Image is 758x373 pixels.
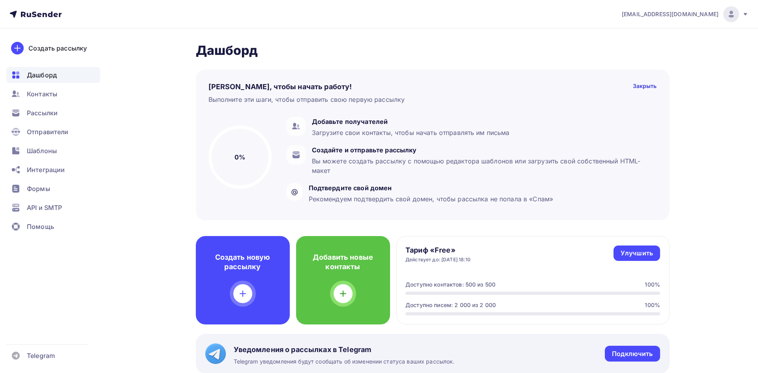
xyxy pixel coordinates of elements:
h4: Добавить новые контакты [309,253,377,272]
span: Интеграции [27,165,65,174]
div: Доступно контактов: 500 из 500 [405,281,495,289]
h2: Дашборд [196,43,670,58]
h4: Создать новую рассылку [208,253,277,272]
div: Создайте и отправьте рассылку [312,145,653,155]
h4: [PERSON_NAME], чтобы начать работу! [208,82,352,92]
span: Формы [27,184,50,193]
div: Закрыть [633,82,657,92]
span: Рассылки [27,108,58,118]
span: Telegram [27,351,55,360]
a: Шаблоны [6,143,100,159]
span: API и SMTP [27,203,62,212]
div: 100% [645,301,660,309]
div: Действует до: [DATE] 18:10 [405,257,471,263]
div: Улучшить [621,249,653,258]
a: Отправители [6,124,100,140]
span: Отправители [27,127,69,137]
div: 100% [645,281,660,289]
div: Доступно писем: 2 000 из 2 000 [405,301,496,309]
h4: Тариф «Free» [405,246,471,255]
span: Уведомления о рассылках в Telegram [234,345,455,354]
a: Рассылки [6,105,100,121]
a: Формы [6,181,100,197]
div: Подключить [612,349,653,358]
a: [EMAIL_ADDRESS][DOMAIN_NAME] [622,6,749,22]
div: Вы можете создать рассылку с помощью редактора шаблонов или загрузить свой собственный HTML-макет [312,156,653,175]
div: Добавьте получателей [312,117,510,126]
div: Рекомендуем подтвердить свой домен, чтобы рассылка не попала в «Спам» [309,194,553,204]
span: [EMAIL_ADDRESS][DOMAIN_NAME] [622,10,719,18]
span: Дашборд [27,70,57,80]
span: Контакты [27,89,57,99]
span: Шаблоны [27,146,57,156]
span: Помощь [27,222,54,231]
div: Создать рассылку [28,43,87,53]
div: Подтвердите свой домен [309,183,553,193]
h5: 0% [235,152,245,162]
a: Контакты [6,86,100,102]
div: Выполните эти шаги, чтобы отправить свою первую рассылку [208,95,405,104]
a: Дашборд [6,67,100,83]
span: Telegram уведомления будут сообщать об изменении статуса ваших рассылок. [234,358,455,366]
div: Загрузите свои контакты, чтобы начать отправлять им письма [312,128,510,137]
